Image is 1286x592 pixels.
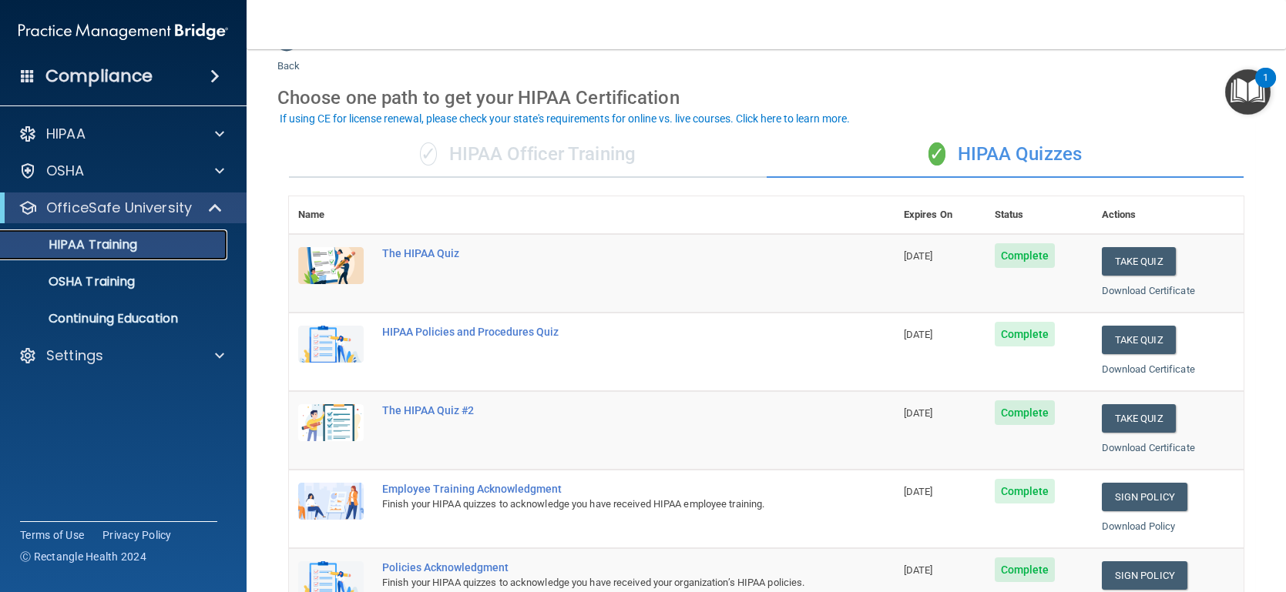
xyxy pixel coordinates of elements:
[382,574,818,592] div: Finish your HIPAA quizzes to acknowledge you have received your organization’s HIPAA policies.
[289,196,373,234] th: Name
[277,42,300,72] a: Back
[382,561,818,574] div: Policies Acknowledgment
[904,407,933,419] span: [DATE]
[928,142,945,166] span: ✓
[1102,326,1176,354] button: Take Quiz
[20,549,146,564] span: Ⓒ Rectangle Health 2024
[382,404,818,416] div: The HIPAA Quiz #2
[904,250,933,262] span: [DATE]
[1102,247,1176,276] button: Take Quiz
[46,125,86,143] p: HIPAA
[995,322,1056,346] span: Complete
[1102,561,1187,590] a: Sign Policy
[382,495,818,513] div: Finish your HIPAA quizzes to acknowledge you have received HIPAA employee training.
[904,486,933,497] span: [DATE]
[277,111,852,126] button: If using CE for license renewal, please check your state's requirements for online vs. live cours...
[10,311,220,326] p: Continuing Education
[277,75,1255,120] div: Choose one path to get your HIPAA Certification
[102,527,172,543] a: Privacy Policy
[995,243,1056,268] span: Complete
[18,162,224,180] a: OSHA
[995,557,1056,582] span: Complete
[45,65,153,87] h4: Compliance
[985,196,1093,234] th: Status
[1102,483,1187,511] a: Sign Policy
[46,346,103,365] p: Settings
[1093,196,1244,234] th: Actions
[382,483,818,495] div: Employee Training Acknowledgment
[382,247,818,259] div: The HIPAA Quiz
[46,162,85,180] p: OSHA
[1263,78,1268,98] div: 1
[10,274,135,289] p: OSHA Training
[904,329,933,340] span: [DATE]
[767,132,1244,178] div: HIPAA Quizzes
[18,199,223,217] a: OfficeSafe University
[18,346,224,365] a: Settings
[46,199,192,217] p: OfficeSafe University
[382,326,818,338] div: HIPAA Policies and Procedures Quiz
[289,132,767,178] div: HIPAA Officer Training
[995,400,1056,425] span: Complete
[18,125,224,143] a: HIPAA
[995,479,1056,503] span: Complete
[1102,363,1195,375] a: Download Certificate
[420,142,437,166] span: ✓
[18,16,228,47] img: PMB logo
[20,527,84,543] a: Terms of Use
[1102,285,1195,296] a: Download Certificate
[895,196,985,234] th: Expires On
[904,564,933,576] span: [DATE]
[1225,69,1271,115] button: Open Resource Center, 1 new notification
[10,237,137,253] p: HIPAA Training
[1102,520,1176,532] a: Download Policy
[1102,404,1176,433] button: Take Quiz
[1102,442,1195,453] a: Download Certificate
[280,113,850,124] div: If using CE for license renewal, please check your state's requirements for online vs. live cours...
